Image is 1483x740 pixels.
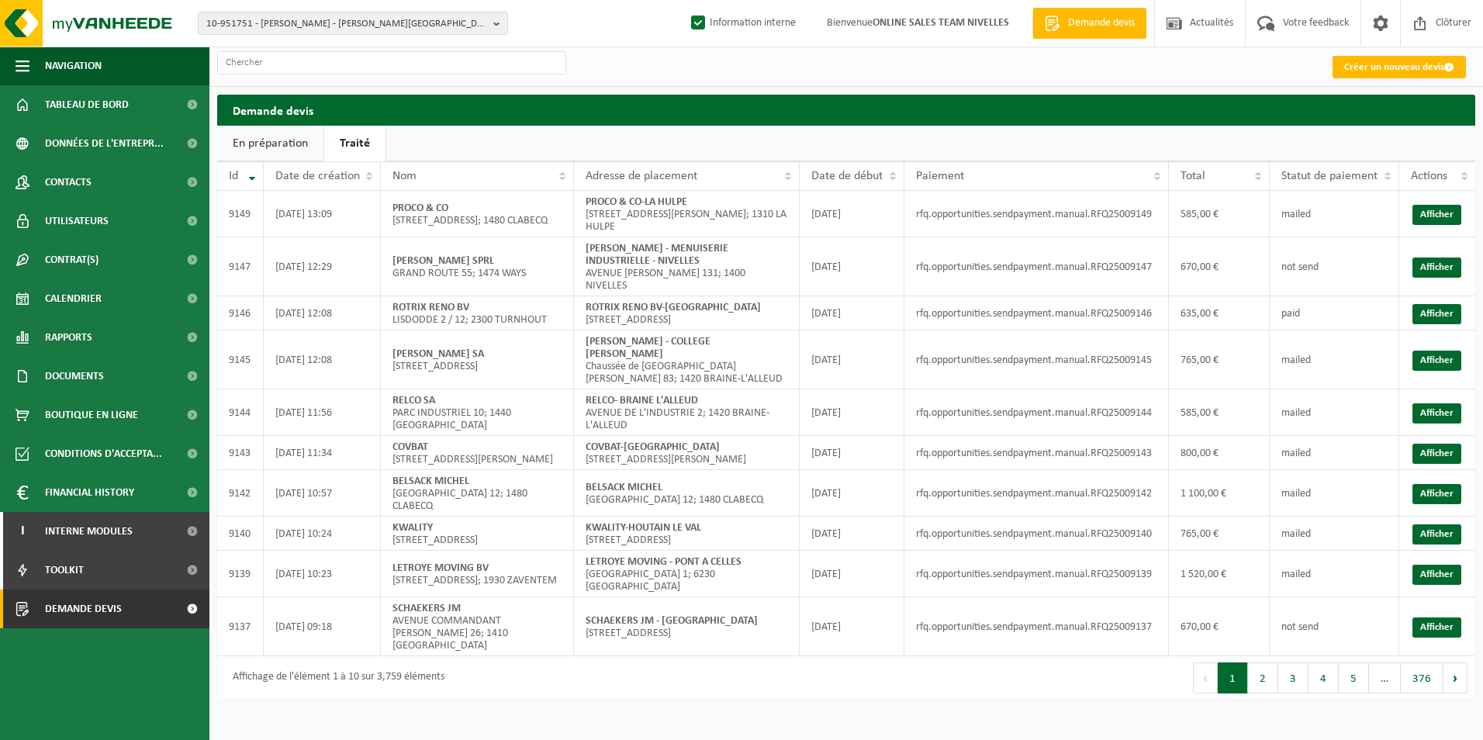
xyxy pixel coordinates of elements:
[1064,16,1139,31] span: Demande devis
[225,664,444,692] div: Affichage de l'élément 1 à 10 sur 3,759 éléments
[392,255,494,267] strong: [PERSON_NAME] SPRL
[800,517,904,551] td: [DATE]
[1281,354,1311,366] span: mailed
[1412,304,1461,324] a: Afficher
[916,170,964,182] span: Paiement
[45,202,109,240] span: Utilisateurs
[45,512,133,551] span: Interne modules
[392,603,461,614] strong: SCHAEKERS JM
[217,517,264,551] td: 9140
[217,237,264,296] td: 9147
[1281,488,1311,500] span: mailed
[381,436,574,470] td: [STREET_ADDRESS][PERSON_NAME]
[800,436,904,470] td: [DATE]
[45,85,129,124] span: Tableau de bord
[381,191,574,237] td: [STREET_ADDRESS]; 1480 CLABECQ
[217,95,1475,125] h2: Demande devis
[1412,403,1461,424] a: Afficher
[574,191,800,237] td: [STREET_ADDRESS][PERSON_NAME]; 1310 LA HULPE
[574,330,800,389] td: Chaussée de [GEOGRAPHIC_DATA][PERSON_NAME] 83; 1420 BRAINE-L'ALLEUD
[264,330,381,389] td: [DATE] 12:08
[800,237,904,296] td: [DATE]
[198,12,508,35] button: 10-951751 - [PERSON_NAME] - [PERSON_NAME][GEOGRAPHIC_DATA]
[392,522,433,534] strong: KWALITY
[586,395,698,406] strong: RELCO- BRAINE L'ALLEUD
[381,597,574,656] td: AVENUE COMMANDANT [PERSON_NAME] 26; 1410 [GEOGRAPHIC_DATA]
[1169,517,1270,551] td: 765,00 €
[1169,436,1270,470] td: 800,00 €
[275,170,360,182] span: Date de création
[1032,8,1146,39] a: Demande devis
[586,302,761,313] strong: ROTRIX RENO BV-[GEOGRAPHIC_DATA]
[264,597,381,656] td: [DATE] 09:18
[586,336,710,360] strong: [PERSON_NAME] - COLLEGE [PERSON_NAME]
[45,163,92,202] span: Contacts
[574,296,800,330] td: [STREET_ADDRESS]
[264,551,381,597] td: [DATE] 10:23
[45,124,164,163] span: Données de l'entrepr...
[586,482,662,493] strong: BELSACK MICHEL
[1412,484,1461,504] a: Afficher
[217,191,264,237] td: 9149
[586,441,720,453] strong: COVBAT-[GEOGRAPHIC_DATA]
[1169,296,1270,330] td: 635,00 €
[217,389,264,436] td: 9144
[45,551,84,590] span: Toolkit
[229,170,238,182] span: Id
[904,470,1169,517] td: rfq.opportunities.sendpayment.manual.RFQ25009142
[381,517,574,551] td: [STREET_ADDRESS]
[45,47,102,85] span: Navigation
[392,441,428,453] strong: COVBAT
[1169,470,1270,517] td: 1 100,00 €
[904,517,1169,551] td: rfq.opportunities.sendpayment.manual.RFQ25009140
[217,470,264,517] td: 9142
[574,237,800,296] td: AVENUE [PERSON_NAME] 131; 1400 NIVELLES
[217,330,264,389] td: 9145
[800,597,904,656] td: [DATE]
[217,126,323,161] a: En préparation
[1339,662,1369,693] button: 5
[381,551,574,597] td: [STREET_ADDRESS]; 1930 ZAVENTEM
[688,12,796,35] label: Information interne
[45,590,122,628] span: Demande devis
[1412,565,1461,585] a: Afficher
[1412,444,1461,464] a: Afficher
[206,12,487,36] span: 10-951751 - [PERSON_NAME] - [PERSON_NAME][GEOGRAPHIC_DATA]
[45,396,138,434] span: Boutique en ligne
[1218,662,1248,693] button: 1
[1248,662,1278,693] button: 2
[381,470,574,517] td: [GEOGRAPHIC_DATA] 12; 1480 CLABECQ
[264,470,381,517] td: [DATE] 10:57
[1412,524,1461,545] a: Afficher
[1169,597,1270,656] td: 670,00 €
[1333,56,1466,78] a: Créer un nouveau devis
[811,170,883,182] span: Date de début
[1169,389,1270,436] td: 585,00 €
[800,389,904,436] td: [DATE]
[800,330,904,389] td: [DATE]
[574,517,800,551] td: [STREET_ADDRESS]
[1308,662,1339,693] button: 4
[45,279,102,318] span: Calendrier
[574,436,800,470] td: [STREET_ADDRESS][PERSON_NAME]
[45,318,92,357] span: Rapports
[217,551,264,597] td: 9139
[574,389,800,436] td: AVENUE DE L'INDUSTRIE 2; 1420 BRAINE-L'ALLEUD
[1411,170,1447,182] span: Actions
[1169,330,1270,389] td: 765,00 €
[1278,662,1308,693] button: 3
[574,597,800,656] td: [STREET_ADDRESS]
[217,51,566,74] input: Chercher
[324,126,385,161] a: Traité
[904,191,1169,237] td: rfq.opportunities.sendpayment.manual.RFQ25009149
[1281,448,1311,459] span: mailed
[392,302,469,313] strong: ROTRIX RENO BV
[904,389,1169,436] td: rfq.opportunities.sendpayment.manual.RFQ25009144
[904,237,1169,296] td: rfq.opportunities.sendpayment.manual.RFQ25009147
[586,615,758,627] strong: SCHAEKERS JM - [GEOGRAPHIC_DATA]
[392,395,435,406] strong: RELCO SA
[800,470,904,517] td: [DATE]
[392,562,489,574] strong: LETROYE MOVING BV
[1369,662,1401,693] span: …
[800,191,904,237] td: [DATE]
